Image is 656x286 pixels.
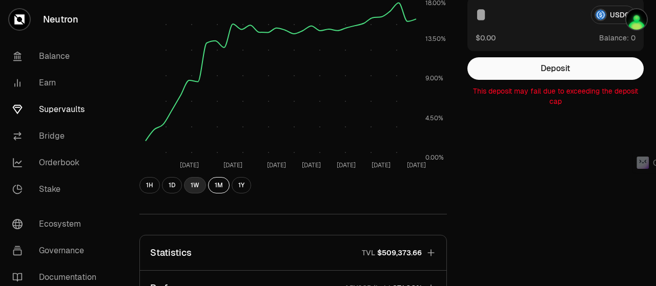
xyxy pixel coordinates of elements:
[150,246,192,260] p: Statistics
[425,35,446,43] tspan: 13.50%
[223,161,242,169] tspan: [DATE]
[4,123,111,149] a: Bridge
[232,177,251,193] button: 1Y
[140,235,446,270] button: StatisticsTVL$509,373.66
[4,237,111,264] a: Governance
[180,161,199,169] tspan: [DATE]
[467,57,644,80] button: Deposit
[4,43,111,70] a: Balance
[337,161,356,169] tspan: [DATE]
[139,177,160,193] button: 1H
[476,32,496,43] button: $0.00
[4,70,111,96] a: Earn
[377,248,422,258] span: $509,373.66
[4,149,111,176] a: Orderbook
[4,211,111,237] a: Ecosystem
[302,161,321,169] tspan: [DATE]
[4,176,111,203] a: Stake
[267,161,286,169] tspan: [DATE]
[425,114,443,122] tspan: 4.50%
[626,9,647,30] img: Kycka wallet
[162,177,182,193] button: 1D
[407,161,426,169] tspan: [DATE]
[372,161,391,169] tspan: [DATE]
[208,177,230,193] button: 1M
[184,177,206,193] button: 1W
[467,86,644,106] p: This deposit may fail due to exceeding the deposit cap
[4,96,111,123] a: Supervaults
[425,153,444,162] tspan: 0.00%
[362,248,375,258] p: TVL
[425,74,443,82] tspan: 9.00%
